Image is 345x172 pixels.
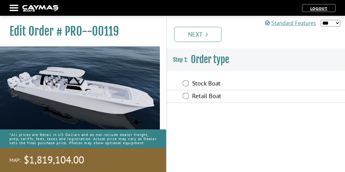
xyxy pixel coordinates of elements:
a: Logout [307,6,330,11]
a: Next [174,27,221,42]
label: Stock Boat [192,80,284,89]
h1: Edit Order # PRO--00119 [9,24,150,39]
h3: Order type [167,48,345,71]
label: Retail Boat [192,92,284,101]
span: $1,819,104.00 [24,153,84,167]
img: caymas-dealer-connect-2ed40d3bc7270c1d8d7ffb4b79bf05adc795679939227970def78ec6f6c03838.gif [22,5,58,12]
span: MAP: [9,157,21,163]
a: Standard Features [265,19,316,27]
ul: Pagination [172,26,345,42]
p: *All prices are Retail in US Dollars and do not include dealer freight, prep, tariffs, fees, taxe... [9,129,157,148]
